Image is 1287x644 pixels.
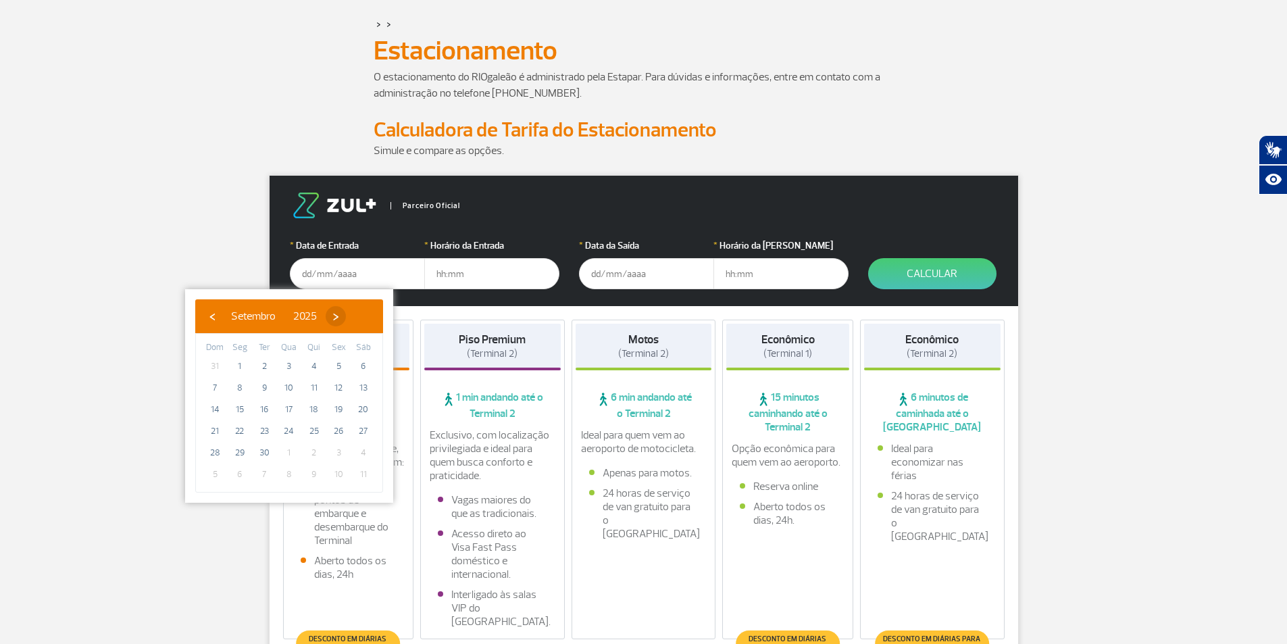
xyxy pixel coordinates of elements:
span: 27 [353,420,374,442]
span: 4 [303,355,325,377]
span: 15 minutos caminhando até o Terminal 2 [726,391,849,434]
span: 5 [328,355,349,377]
span: 30 [253,442,275,464]
span: (Terminal 2) [907,347,957,360]
span: (Terminal 2) [618,347,669,360]
p: Ideal para quem vem ao aeroporto de motocicleta. [581,428,707,455]
li: Reserva online [740,480,836,493]
span: 14 [204,399,226,420]
span: 23 [253,420,275,442]
span: 13 [353,377,374,399]
span: 19 [328,399,349,420]
span: 6 minutos de caminhada até o [GEOGRAPHIC_DATA] [864,391,1001,434]
span: 16 [253,399,275,420]
li: Acesso direto ao Visa Fast Pass doméstico e internacional. [438,527,547,581]
li: Interligado às salas VIP do [GEOGRAPHIC_DATA]. [438,588,547,628]
span: 6 [229,464,251,485]
span: Setembro [231,309,276,323]
label: Data da Saída [579,239,714,253]
span: Parceiro Oficial [390,202,460,209]
li: Aberto todos os dias, 24h. [740,500,836,527]
span: 4 [353,442,374,464]
span: 2 [253,355,275,377]
th: weekday [277,341,302,355]
strong: Econômico [905,332,959,347]
span: 11 [303,377,325,399]
button: Setembro [222,306,284,326]
span: 1 [229,355,251,377]
span: 7 [204,377,226,399]
h2: Calculadora de Tarifa do Estacionamento [374,118,914,143]
span: 8 [278,464,300,485]
div: Plugin de acessibilidade da Hand Talk. [1259,135,1287,195]
span: 11 [353,464,374,485]
span: 7 [253,464,275,485]
input: hh:mm [713,258,849,289]
span: 10 [328,464,349,485]
button: 2025 [284,306,326,326]
span: (Terminal 2) [467,347,518,360]
li: Fácil acesso aos pontos de embarque e desembarque do Terminal [301,480,397,547]
span: 26 [328,420,349,442]
label: Horário da [PERSON_NAME] [713,239,849,253]
a: > [376,16,381,32]
span: 5 [204,464,226,485]
button: Calcular [868,258,996,289]
img: logo-zul.png [290,193,379,218]
span: 6 [353,355,374,377]
th: weekday [301,341,326,355]
li: Apenas para motos. [589,466,699,480]
span: 31 [204,355,226,377]
li: Aberto todos os dias, 24h [301,554,397,581]
li: 24 horas de serviço de van gratuito para o [GEOGRAPHIC_DATA] [589,487,699,541]
label: Horário da Entrada [424,239,559,253]
strong: Econômico [761,332,815,347]
span: 25 [303,420,325,442]
li: Vagas maiores do que as tradicionais. [438,493,547,520]
span: 28 [204,442,226,464]
li: 24 horas de serviço de van gratuito para o [GEOGRAPHIC_DATA] [878,489,987,543]
span: 17 [278,399,300,420]
strong: Motos [628,332,659,347]
p: Simule e compare as opções. [374,143,914,159]
bs-datepicker-container: calendar [185,289,393,503]
strong: Piso Premium [459,332,526,347]
span: 12 [328,377,349,399]
button: › [326,306,346,326]
span: 3 [328,442,349,464]
span: 2 [303,442,325,464]
h1: Estacionamento [374,39,914,62]
label: Data de Entrada [290,239,425,253]
span: 24 [278,420,300,442]
button: Abrir tradutor de língua de sinais. [1259,135,1287,165]
span: (Terminal 1) [763,347,812,360]
span: 1 [278,442,300,464]
input: dd/mm/aaaa [290,258,425,289]
span: 10 [278,377,300,399]
span: 3 [278,355,300,377]
p: Exclusivo, com localização privilegiada e ideal para quem busca conforto e praticidade. [430,428,555,482]
button: Abrir recursos assistivos. [1259,165,1287,195]
span: 8 [229,377,251,399]
th: weekday [228,341,253,355]
th: weekday [252,341,277,355]
span: 9 [303,464,325,485]
li: Ideal para economizar nas férias [878,442,987,482]
span: 1 min andando até o Terminal 2 [424,391,561,420]
span: 6 min andando até o Terminal 2 [576,391,712,420]
span: 9 [253,377,275,399]
button: ‹ [202,306,222,326]
span: 22 [229,420,251,442]
span: 2025 [293,309,317,323]
a: > [386,16,391,32]
p: O estacionamento do RIOgaleão é administrado pela Estapar. Para dúvidas e informações, entre em c... [374,69,914,101]
span: 29 [229,442,251,464]
span: 21 [204,420,226,442]
th: weekday [326,341,351,355]
p: Opção econômica para quem vem ao aeroporto. [732,442,844,469]
input: hh:mm [424,258,559,289]
span: 18 [303,399,325,420]
input: dd/mm/aaaa [579,258,714,289]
